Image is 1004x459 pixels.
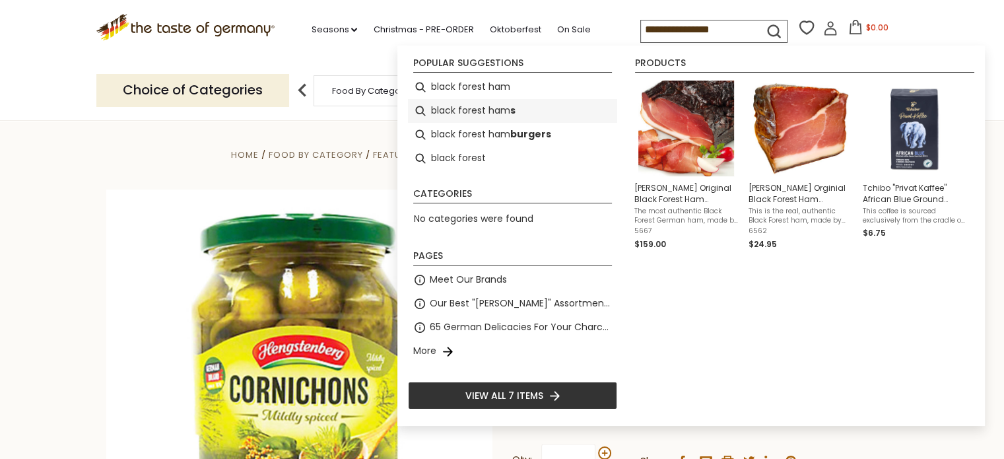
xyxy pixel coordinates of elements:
[634,182,738,205] span: [PERSON_NAME] Original Black Forest Ham (Schinken), 9 lbs.
[867,81,962,176] img: Tchibo Privat Kaffee African Blue Ground Coffee
[373,22,473,37] a: Christmas - PRE-ORDER
[408,99,617,123] li: black forest hams
[413,58,612,73] li: Popular suggestions
[430,320,612,335] a: 65 German Delicacies For Your Charcuterie Board
[289,77,316,104] img: previous arrow
[269,149,363,161] a: Food By Category
[408,316,617,339] li: 65 German Delicacies For Your Charcuterie Board
[332,86,409,96] a: Food By Category
[397,46,985,426] div: Instant Search Results
[634,238,666,250] span: $159.00
[749,182,852,205] span: [PERSON_NAME] Orginial Black Forest Ham (Schinken), 1.2 lbs. loaf
[408,292,617,316] li: Our Best "[PERSON_NAME]" Assortment: 33 Choices For The Grillabend
[510,127,551,142] b: burgers
[408,268,617,292] li: Meet Our Brands
[749,227,852,236] span: 6562
[863,227,886,238] span: $6.75
[414,212,533,225] span: No categories were found
[749,207,852,225] span: This is the real, authentic Black Forest ham, made by [PERSON_NAME]. It's a prosciutto-type smoke...
[634,227,738,236] span: 5667
[408,147,617,170] li: black forest
[311,22,357,37] a: Seasons
[749,238,777,250] span: $24.95
[863,207,966,225] span: This coffee is sourced exclusively from the cradle of coffee: the mountainous cultivation areas o...
[408,382,617,409] li: View all 7 items
[430,296,612,311] a: Our Best "[PERSON_NAME]" Assortment: 33 Choices For The Grillabend
[413,251,612,265] li: Pages
[865,22,888,33] span: $0.00
[408,75,617,99] li: black forest ham
[634,207,738,225] span: The most authentic Black Forest German ham, made by [PERSON_NAME], a family owned company located...
[408,123,617,147] li: black forest hamburgers
[863,81,966,251] a: Tchibo Privat Kaffee African Blue Ground CoffeeTchibo "Privat Kaffee" African Blue Ground Coffee ...
[863,182,966,205] span: Tchibo "Privat Kaffee" African Blue Ground Coffee 8.8 oz
[373,149,473,161] a: Featured Products
[489,22,541,37] a: Oktoberfest
[840,20,896,40] button: $0.00
[749,81,852,251] a: [PERSON_NAME] Orginial Black Forest Ham (Schinken), 1.2 lbs. loafThis is the real, authentic Blac...
[465,388,543,403] span: View all 7 items
[413,189,612,203] li: Categories
[556,22,590,37] a: On Sale
[510,103,516,118] b: s
[96,74,289,106] p: Choice of Categories
[743,75,857,256] li: Adler Orginial Black Forest Ham (Schinken), 1.2 lbs. loaf
[857,75,972,256] li: Tchibo "Privat Kaffee" African Blue Ground Coffee 8.8 oz
[635,58,974,73] li: Products
[430,272,507,287] a: Meet Our Brands
[408,339,617,363] li: More
[629,75,743,256] li: Adler Original Black Forest Ham (Schinken), 9 lbs.
[634,81,738,251] a: [PERSON_NAME] Original Black Forest Ham (Schinken), 9 lbs.The most authentic Black Forest German ...
[231,149,259,161] a: Home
